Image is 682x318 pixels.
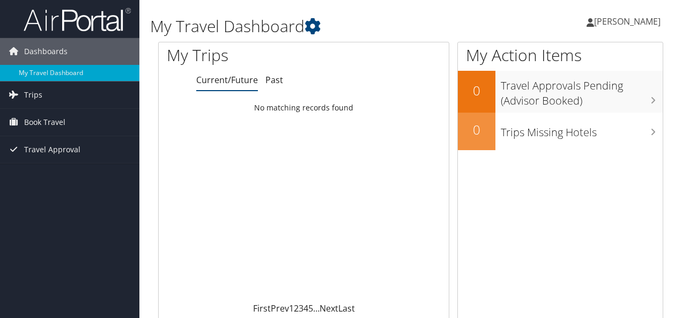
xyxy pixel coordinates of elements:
td: No matching records found [159,98,449,117]
span: [PERSON_NAME] [594,16,661,27]
a: 0Travel Approvals Pending (Advisor Booked) [458,71,663,112]
h1: My Trips [167,44,320,66]
a: Last [338,302,355,314]
img: airportal-logo.png [24,7,131,32]
h1: My Travel Dashboard [150,15,498,38]
span: Trips [24,82,42,108]
a: 1 [289,302,294,314]
a: [PERSON_NAME] [587,5,671,38]
a: First [253,302,271,314]
a: Prev [271,302,289,314]
a: Past [265,74,283,86]
a: 2 [294,302,299,314]
a: 5 [308,302,313,314]
a: 0Trips Missing Hotels [458,113,663,150]
a: Current/Future [196,74,258,86]
h2: 0 [458,82,495,100]
a: 4 [303,302,308,314]
span: Travel Approval [24,136,80,163]
h3: Travel Approvals Pending (Advisor Booked) [501,73,663,108]
h1: My Action Items [458,44,663,66]
a: 3 [299,302,303,314]
span: … [313,302,320,314]
h2: 0 [458,121,495,139]
span: Dashboards [24,38,68,65]
span: Book Travel [24,109,65,136]
h3: Trips Missing Hotels [501,120,663,140]
a: Next [320,302,338,314]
